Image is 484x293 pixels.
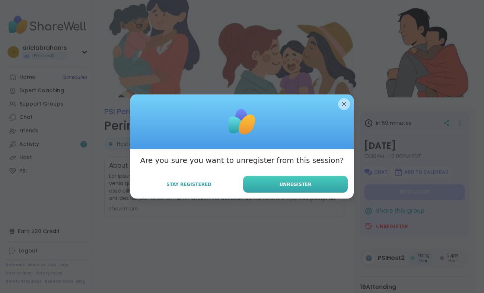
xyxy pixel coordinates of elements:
[280,181,312,188] span: Unregister
[166,181,211,188] span: Stay Registered
[140,155,344,165] h3: Are you sure you want to unregister from this session?
[243,176,348,193] button: Unregister
[223,103,261,141] img: ShareWell Logomark
[136,177,242,192] button: Stay Registered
